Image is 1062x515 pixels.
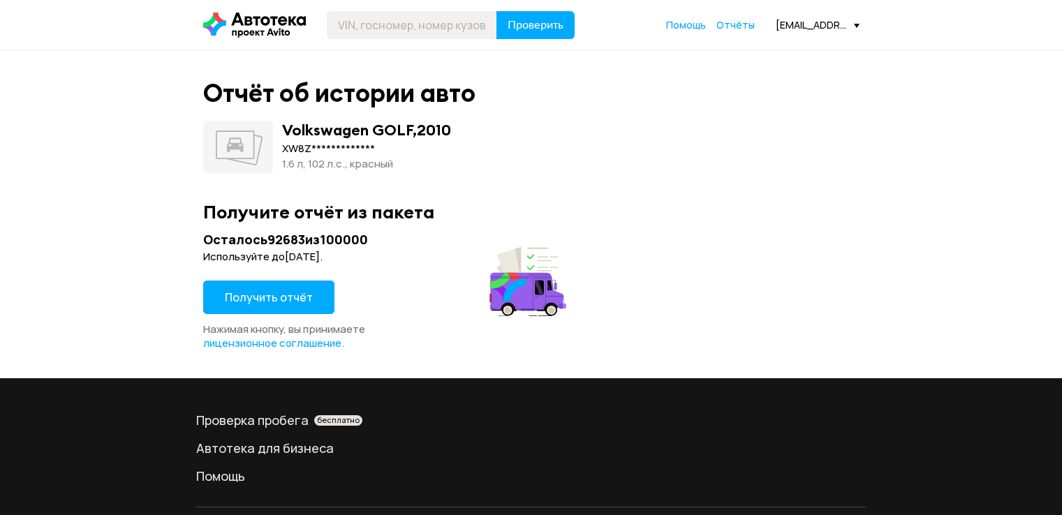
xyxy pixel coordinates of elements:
[282,121,451,139] div: Volkswagen GOLF , 2010
[666,18,706,31] span: Помощь
[203,281,334,314] button: Получить отчёт
[203,322,365,350] span: Нажимая кнопку, вы принимаете .
[317,415,360,425] span: бесплатно
[496,11,575,39] button: Проверить
[282,156,451,172] div: 1.6 л, 102 л.c., красный
[508,20,563,31] span: Проверить
[203,336,341,350] a: лицензионное соглашение
[196,440,866,456] a: Автотека для бизнеса
[203,250,570,264] div: Используйте до [DATE] .
[203,201,860,223] div: Получите отчёт из пакета
[203,78,475,108] div: Отчёт об истории авто
[716,18,755,32] a: Отчёты
[196,468,866,484] a: Помощь
[776,18,860,31] div: [EMAIL_ADDRESS][DOMAIN_NAME]
[327,11,497,39] input: VIN, госномер, номер кузова
[203,231,570,248] div: Осталось 92683 из 100000
[196,412,866,428] a: Проверка пробегабесплатно
[196,412,866,428] div: Проверка пробега
[716,18,755,31] span: Отчёты
[225,290,313,305] span: Получить отчёт
[666,18,706,32] a: Помощь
